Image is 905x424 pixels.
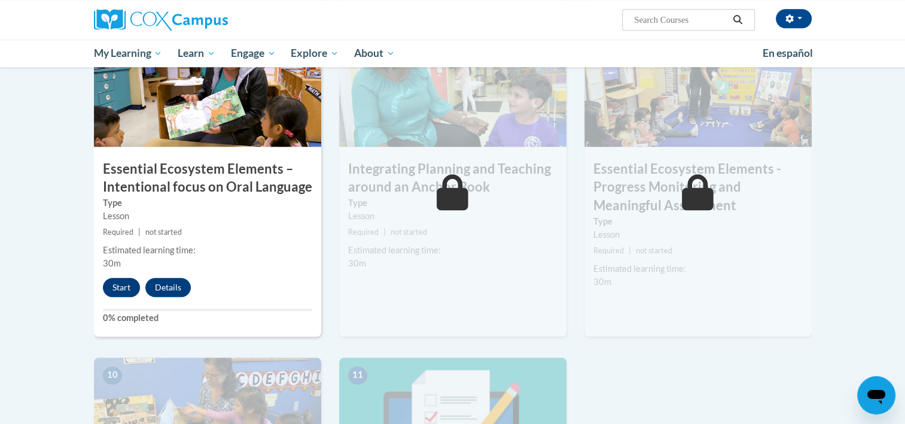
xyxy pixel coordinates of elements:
[633,13,729,27] input: Search Courses
[291,46,339,60] span: Explore
[763,47,813,59] span: En español
[103,196,312,210] label: Type
[94,9,228,31] img: Cox Campus
[94,27,321,147] img: Course Image
[103,244,312,257] div: Estimated learning time:
[145,278,191,297] button: Details
[593,246,624,255] span: Required
[103,367,122,384] span: 10
[94,9,321,31] a: Cox Campus
[348,228,379,237] span: Required
[103,278,140,297] button: Start
[231,46,276,60] span: Engage
[348,244,557,257] div: Estimated learning time:
[93,46,162,60] span: My Learning
[178,46,215,60] span: Learn
[354,46,395,60] span: About
[593,262,803,275] div: Estimated learning time:
[145,228,182,237] span: not started
[755,41,821,66] a: En español
[729,13,746,27] button: Search
[138,228,141,237] span: |
[348,367,367,384] span: 11
[629,246,631,255] span: |
[391,228,427,237] span: not started
[283,40,346,67] a: Explore
[593,228,803,241] div: Lesson
[170,40,223,67] a: Learn
[584,160,812,215] h3: Essential Ecosystem Elements - Progress Monitoring and Meaningful Assessment
[94,160,321,197] h3: Essential Ecosystem Elements – Intentional focus on Oral Language
[348,196,557,210] label: Type
[103,210,312,223] div: Lesson
[593,215,803,228] label: Type
[593,277,611,287] span: 30m
[86,40,170,67] a: My Learning
[857,376,895,414] iframe: Button to launch messaging window
[776,9,812,28] button: Account Settings
[103,228,133,237] span: Required
[348,258,366,268] span: 30m
[348,210,557,223] div: Lesson
[339,27,566,147] img: Course Image
[339,160,566,197] h3: Integrating Planning and Teaching around an Anchor Book
[383,228,386,237] span: |
[346,40,403,67] a: About
[76,40,830,67] div: Main menu
[584,27,812,147] img: Course Image
[103,311,312,325] label: 0% completed
[636,246,672,255] span: not started
[103,258,121,268] span: 30m
[223,40,284,67] a: Engage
